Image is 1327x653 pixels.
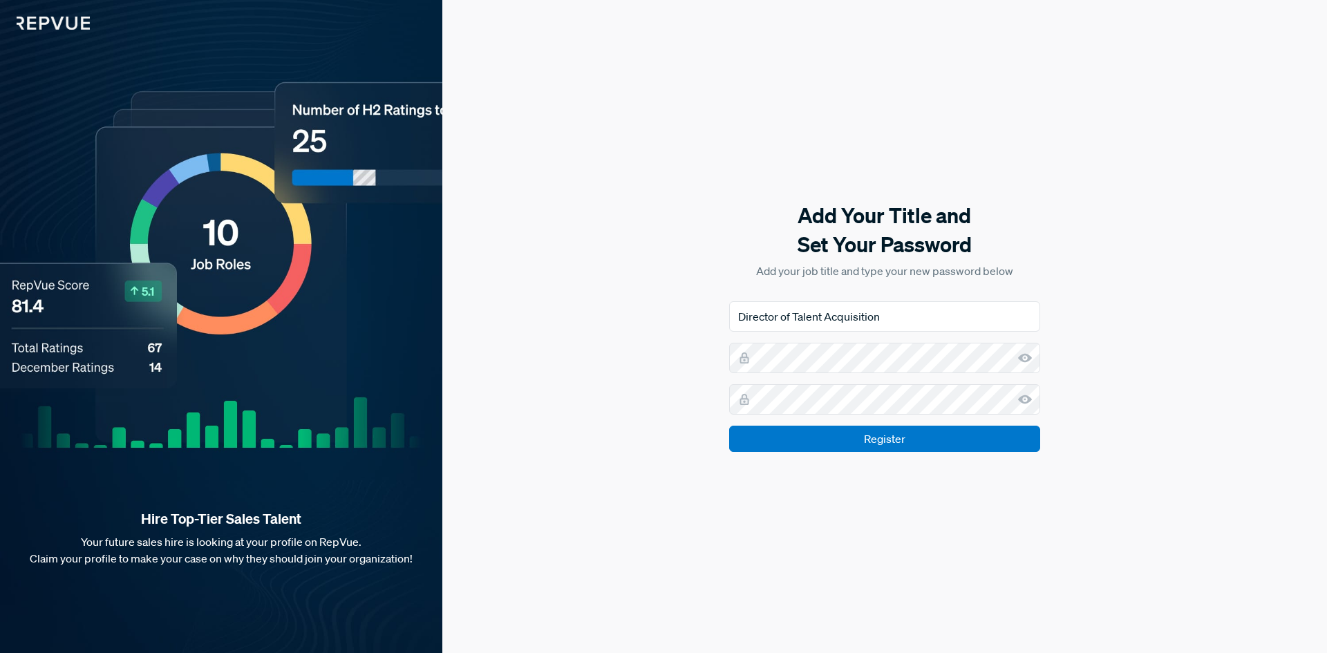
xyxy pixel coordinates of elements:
input: Job Title [729,301,1040,332]
input: Register [729,426,1040,452]
strong: Hire Top-Tier Sales Talent [22,510,420,528]
p: Add your job title and type your new password below [729,263,1040,279]
p: Your future sales hire is looking at your profile on RepVue. Claim your profile to make your case... [22,533,420,567]
h5: Add Your Title and Set Your Password [729,201,1040,259]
